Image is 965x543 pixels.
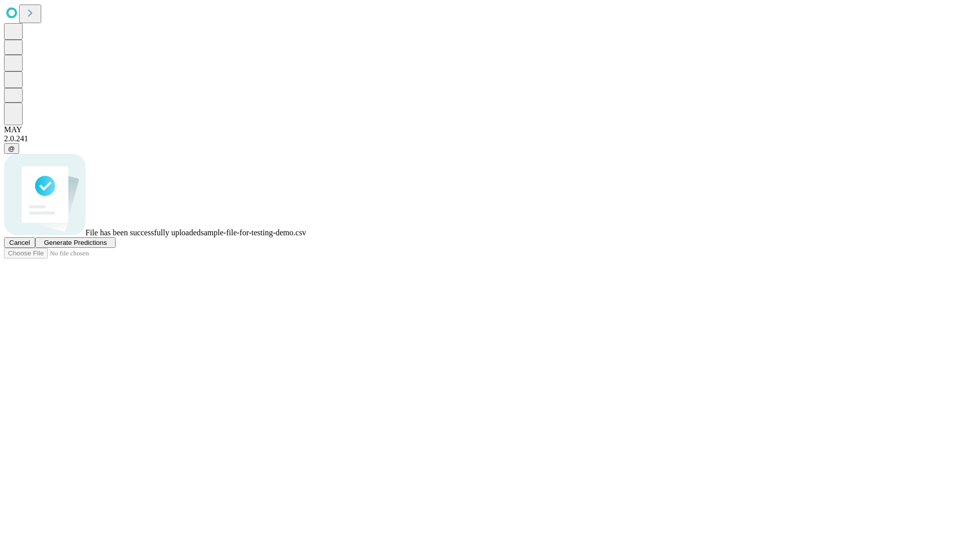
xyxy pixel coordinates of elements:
div: 2.0.241 [4,134,961,143]
span: sample-file-for-testing-demo.csv [201,228,306,237]
span: Cancel [9,239,30,246]
button: Cancel [4,237,35,248]
div: MAY [4,125,961,134]
span: Generate Predictions [44,239,107,246]
button: Generate Predictions [35,237,116,248]
span: @ [8,145,15,152]
button: @ [4,143,19,154]
span: File has been successfully uploaded [85,228,201,237]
